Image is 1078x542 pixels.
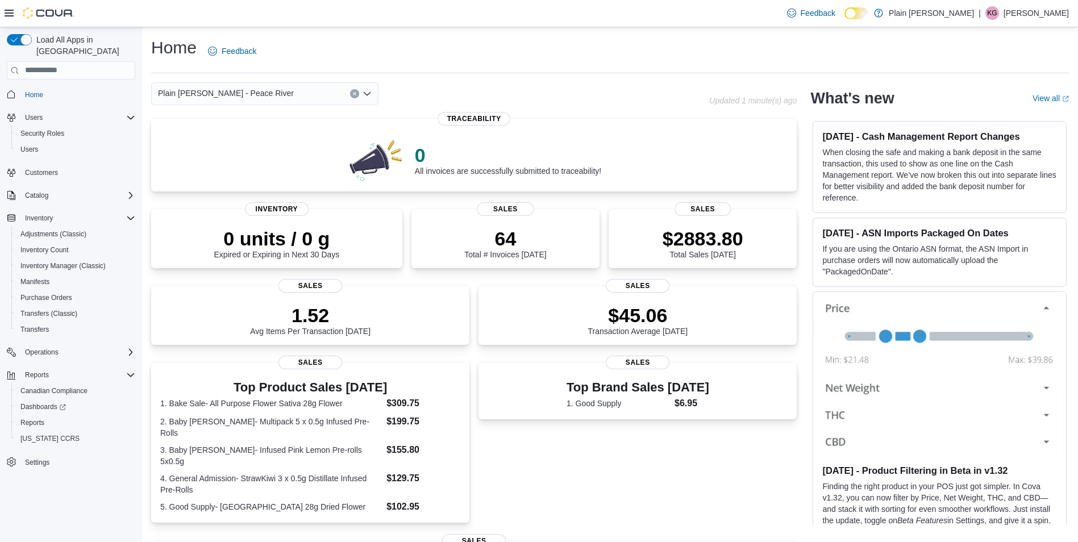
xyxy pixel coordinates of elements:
button: Settings [2,453,140,470]
span: Sales [477,202,534,216]
p: [PERSON_NAME] [1004,6,1069,20]
h1: Home [151,36,197,59]
span: Reports [16,416,135,430]
p: Plain [PERSON_NAME] [889,6,974,20]
a: Settings [20,456,54,469]
p: When closing the safe and making a bank deposit in the same transaction, this used to show as one... [822,147,1057,203]
span: Dashboards [20,402,66,411]
a: Security Roles [16,127,69,140]
span: Purchase Orders [16,291,135,305]
div: Avg Items Per Transaction [DATE] [250,304,371,336]
span: Adjustments (Classic) [20,230,86,239]
button: Users [11,141,140,157]
button: Security Roles [11,126,140,141]
span: Dashboards [16,400,135,414]
span: Sales [606,279,669,293]
span: Catalog [20,189,135,202]
button: Inventory [20,211,57,225]
span: Sales [278,279,342,293]
span: Customers [20,165,135,180]
span: [US_STATE] CCRS [20,434,80,443]
button: Reports [2,367,140,383]
span: Reports [25,370,49,380]
span: Inventory [25,214,53,223]
dt: 5. Good Supply- [GEOGRAPHIC_DATA] 28g Dried Flower [160,501,382,512]
a: Purchase Orders [16,291,77,305]
em: Beta Features [897,516,947,525]
span: Adjustments (Classic) [16,227,135,241]
span: Inventory Manager (Classic) [20,261,106,270]
img: Cova [23,7,74,19]
span: Inventory [245,202,309,216]
h3: [DATE] - Cash Management Report Changes [822,131,1057,142]
a: Transfers [16,323,53,336]
h3: Top Brand Sales [DATE] [567,381,709,394]
button: Home [2,86,140,103]
a: Canadian Compliance [16,384,92,398]
dt: 2. Baby [PERSON_NAME]- Multipack 5 x 0.5g Infused Pre-Rolls [160,416,382,439]
button: Inventory [2,210,140,226]
dt: 1. Good Supply [567,398,670,409]
span: Manifests [16,275,135,289]
p: 0 units / 0 g [214,227,339,250]
button: Reports [20,368,53,382]
p: $45.06 [588,304,688,327]
a: Feedback [783,2,840,24]
button: Reports [11,415,140,431]
span: Purchase Orders [20,293,72,302]
a: Home [20,88,48,102]
span: Users [16,143,135,156]
a: Reports [16,416,49,430]
dd: $129.75 [386,472,460,485]
div: Total # Invoices [DATE] [464,227,546,259]
span: Load All Apps in [GEOGRAPHIC_DATA] [32,34,135,57]
span: Reports [20,368,135,382]
span: Settings [25,458,49,467]
span: Users [20,145,38,154]
p: Finding the right product in your POS just got simpler. In Cova v1.32, you can now filter by Pric... [822,481,1057,537]
span: Transfers (Classic) [20,309,77,318]
span: Transfers [20,325,49,334]
span: Security Roles [20,129,64,138]
a: Customers [20,166,63,180]
span: Inventory [20,211,135,225]
button: Operations [2,344,140,360]
dd: $155.80 [386,443,460,457]
span: Sales [278,356,342,369]
button: Adjustments (Classic) [11,226,140,242]
a: [US_STATE] CCRS [16,432,84,445]
a: Transfers (Classic) [16,307,82,320]
a: Users [16,143,43,156]
p: 1.52 [250,304,371,327]
button: Purchase Orders [11,290,140,306]
span: Transfers [16,323,135,336]
button: Users [20,111,47,124]
p: If you are using the Ontario ASN format, the ASN Import in purchase orders will now automatically... [822,243,1057,277]
span: Feedback [801,7,835,19]
dd: $102.95 [386,500,460,514]
span: Reports [20,418,44,427]
button: Inventory Count [11,242,140,258]
span: Home [20,87,135,102]
span: Transfers (Classic) [16,307,135,320]
div: Expired or Expiring in Next 30 Days [214,227,339,259]
dd: $309.75 [386,397,460,410]
dt: 3. Baby [PERSON_NAME]- Infused Pink Lemon Pre-rolls 5x0.5g [160,444,382,467]
span: Customers [25,168,58,177]
a: Inventory Count [16,243,73,257]
nav: Complex example [7,82,135,500]
h3: Top Product Sales [DATE] [160,381,460,394]
button: Operations [20,345,63,359]
span: Operations [25,348,59,357]
a: Dashboards [16,400,70,414]
span: Feedback [222,45,256,57]
div: Transaction Average [DATE] [588,304,688,336]
span: Inventory Manager (Classic) [16,259,135,273]
button: Inventory Manager (Classic) [11,258,140,274]
span: KG [987,6,997,20]
a: Feedback [203,40,261,62]
p: $2883.80 [663,227,743,250]
h3: [DATE] - ASN Imports Packaged On Dates [822,227,1057,239]
button: Catalog [20,189,53,202]
dt: 4. General Admission- StrawKiwi 3 x 0.5g Distillate Infused Pre-Rolls [160,473,382,495]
